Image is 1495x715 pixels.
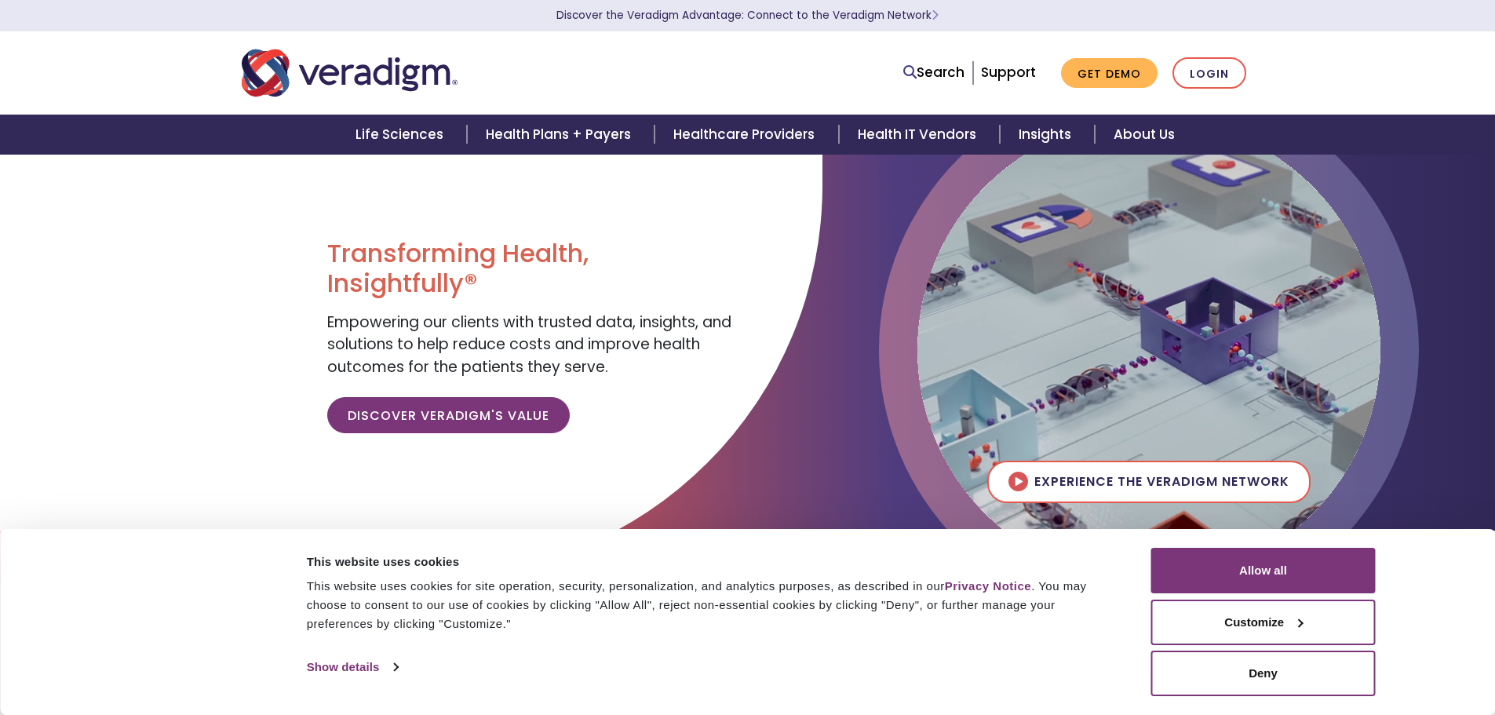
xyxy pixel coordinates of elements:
a: Life Sciences [337,115,467,155]
a: Discover the Veradigm Advantage: Connect to the Veradigm NetworkLearn More [556,8,939,23]
a: Show details [307,655,398,679]
a: Discover Veradigm's Value [327,397,570,433]
a: Search [903,62,964,83]
a: Health IT Vendors [839,115,1000,155]
span: Empowering our clients with trusted data, insights, and solutions to help reduce costs and improv... [327,312,731,378]
a: Login [1172,57,1246,89]
div: This website uses cookies [307,553,1116,571]
button: Allow all [1151,548,1376,593]
a: Get Demo [1061,58,1158,89]
a: Privacy Notice [945,579,1031,593]
a: Insights [1000,115,1095,155]
button: Customize [1151,600,1376,645]
div: This website uses cookies for site operation, security, personalization, and analytics purposes, ... [307,577,1116,633]
button: Deny [1151,651,1376,696]
span: Learn More [932,8,939,23]
a: Support [981,63,1036,82]
a: Healthcare Providers [655,115,838,155]
img: Veradigm logo [242,47,458,99]
a: About Us [1095,115,1194,155]
h1: Transforming Health, Insightfully® [327,239,735,299]
a: Health Plans + Payers [467,115,655,155]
